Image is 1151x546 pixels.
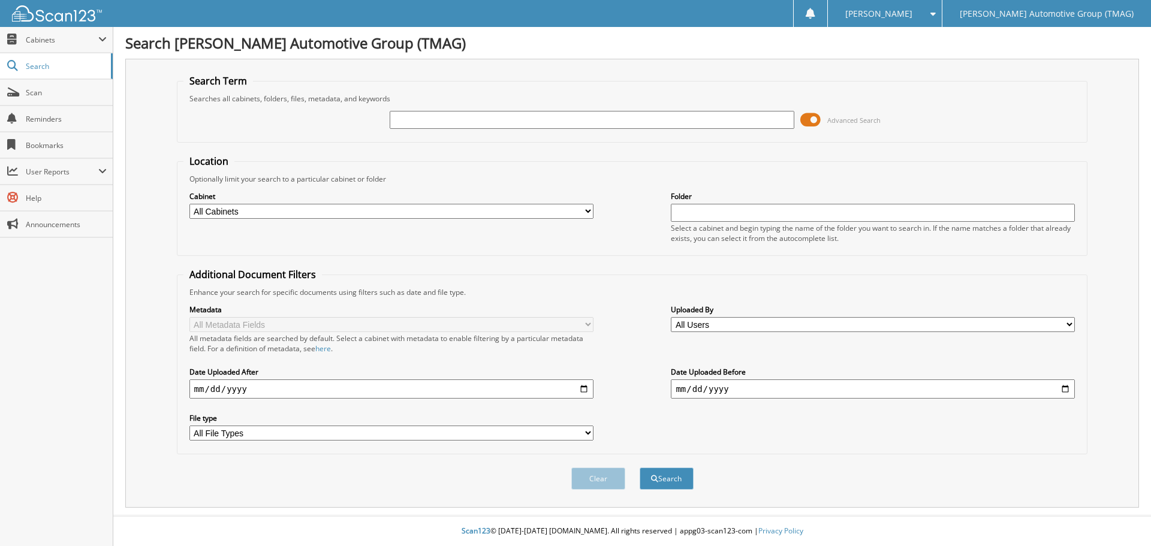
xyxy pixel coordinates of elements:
legend: Location [183,155,234,168]
div: Optionally limit your search to a particular cabinet or folder [183,174,1081,184]
span: [PERSON_NAME] [845,10,912,17]
button: Search [640,467,694,490]
span: Advanced Search [827,116,881,125]
label: Cabinet [189,191,593,201]
span: Scan123 [462,526,490,536]
label: Folder [671,191,1075,201]
legend: Additional Document Filters [183,268,322,281]
img: scan123-logo-white.svg [12,5,102,22]
div: Searches all cabinets, folders, files, metadata, and keywords [183,93,1081,104]
div: © [DATE]-[DATE] [DOMAIN_NAME]. All rights reserved | appg03-scan123-com | [113,517,1151,546]
span: Search [26,61,105,71]
span: Help [26,193,107,203]
a: Privacy Policy [758,526,803,536]
a: here [315,343,331,354]
span: Bookmarks [26,140,107,150]
span: Cabinets [26,35,98,45]
span: Announcements [26,219,107,230]
label: Date Uploaded After [189,367,593,377]
span: User Reports [26,167,98,177]
div: Enhance your search for specific documents using filters such as date and file type. [183,287,1081,297]
label: Uploaded By [671,304,1075,315]
label: Date Uploaded Before [671,367,1075,377]
h1: Search [PERSON_NAME] Automotive Group (TMAG) [125,33,1139,53]
label: File type [189,413,593,423]
span: Scan [26,88,107,98]
span: [PERSON_NAME] Automotive Group (TMAG) [960,10,1134,17]
button: Clear [571,467,625,490]
div: Select a cabinet and begin typing the name of the folder you want to search in. If the name match... [671,223,1075,243]
label: Metadata [189,304,593,315]
input: start [189,379,593,399]
input: end [671,379,1075,399]
legend: Search Term [183,74,253,88]
span: Reminders [26,114,107,124]
div: All metadata fields are searched by default. Select a cabinet with metadata to enable filtering b... [189,333,593,354]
